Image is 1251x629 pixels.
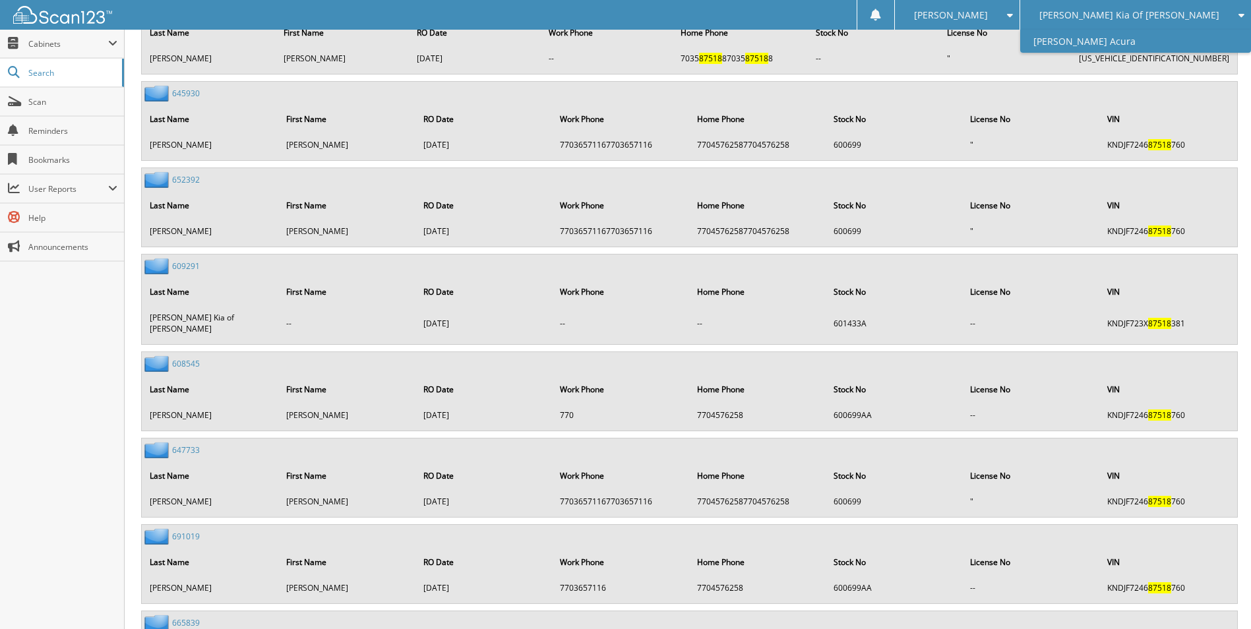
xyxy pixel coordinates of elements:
[280,134,415,156] td: [PERSON_NAME]
[172,358,200,369] a: 608545
[690,376,826,403] th: Home Phone
[143,192,278,219] th: Last Name
[277,19,410,46] th: First Name
[1101,404,1236,426] td: KNDJF7246 760
[280,577,415,599] td: [PERSON_NAME]
[172,531,200,542] a: 691019
[28,96,117,107] span: Scan
[143,105,278,133] th: Last Name
[144,258,172,274] img: folder2.png
[963,376,1099,403] th: License No
[690,549,826,576] th: Home Phone
[827,105,962,133] th: Stock No
[144,85,172,102] img: folder2.png
[827,376,962,403] th: Stock No
[827,278,962,305] th: Stock No
[553,105,688,133] th: Work Phone
[1101,376,1236,403] th: VIN
[827,220,962,242] td: 600699
[143,307,278,340] td: [PERSON_NAME] Kia of [PERSON_NAME]
[410,47,541,69] td: [DATE]
[143,134,278,156] td: [PERSON_NAME]
[28,125,117,136] span: Reminders
[28,154,117,165] span: Bookmarks
[143,549,278,576] th: Last Name
[143,404,278,426] td: [PERSON_NAME]
[827,404,962,426] td: 600699AA
[280,105,415,133] th: First Name
[963,192,1099,219] th: License No
[143,278,278,305] th: Last Name
[28,241,117,253] span: Announcements
[963,307,1099,340] td: --
[690,577,826,599] td: 7704576258
[690,192,826,219] th: Home Phone
[553,307,688,340] td: --
[963,462,1099,489] th: License No
[144,442,172,458] img: folder2.png
[553,192,688,219] th: Work Phone
[1072,47,1236,69] td: [US_VEHICLE_IDENTIFICATION_NUMBER]
[417,134,552,156] td: [DATE]
[417,192,552,219] th: RO Date
[1101,491,1236,512] td: KNDJF7246 760
[144,171,172,188] img: folder2.png
[172,174,200,185] a: 652392
[172,444,200,456] a: 647733
[1020,30,1251,53] a: [PERSON_NAME] Acura
[1185,566,1251,629] div: Chat Widget
[172,617,200,628] a: 665839
[143,462,278,489] th: Last Name
[827,192,962,219] th: Stock No
[417,491,552,512] td: [DATE]
[410,19,541,46] th: RO Date
[417,307,552,340] td: [DATE]
[28,67,115,78] span: Search
[28,183,108,195] span: User Reports
[690,278,826,305] th: Home Phone
[963,491,1099,512] td: "
[553,134,688,156] td: 77036571167703657116
[553,404,688,426] td: 770
[674,19,808,46] th: Home Phone
[553,376,688,403] th: Work Phone
[690,105,826,133] th: Home Phone
[417,376,552,403] th: RO Date
[143,19,276,46] th: Last Name
[963,278,1099,305] th: License No
[1101,577,1236,599] td: KNDJF7246 760
[1101,134,1236,156] td: KNDJF7246 760
[1101,462,1236,489] th: VIN
[809,47,939,69] td: --
[690,307,826,340] td: --
[542,47,673,69] td: --
[280,220,415,242] td: [PERSON_NAME]
[1148,409,1171,421] span: 87518
[28,38,108,49] span: Cabinets
[553,462,688,489] th: Work Phone
[280,192,415,219] th: First Name
[1148,582,1171,593] span: 87518
[417,278,552,305] th: RO Date
[280,307,415,340] td: --
[542,19,673,46] th: Work Phone
[553,220,688,242] td: 77036571167703657116
[144,528,172,545] img: folder2.png
[280,491,415,512] td: [PERSON_NAME]
[1101,549,1236,576] th: VIN
[1101,307,1236,340] td: KNDJF723X 381
[143,491,278,512] td: [PERSON_NAME]
[280,278,415,305] th: First Name
[172,88,200,99] a: 645930
[553,491,688,512] td: 77036571167703657116
[1101,220,1236,242] td: KNDJF7246 760
[963,404,1099,426] td: --
[690,134,826,156] td: 77045762587704576258
[144,355,172,372] img: folder2.png
[690,491,826,512] td: 77045762587704576258
[1148,496,1171,507] span: 87518
[280,549,415,576] th: First Name
[417,220,552,242] td: [DATE]
[963,577,1099,599] td: --
[417,577,552,599] td: [DATE]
